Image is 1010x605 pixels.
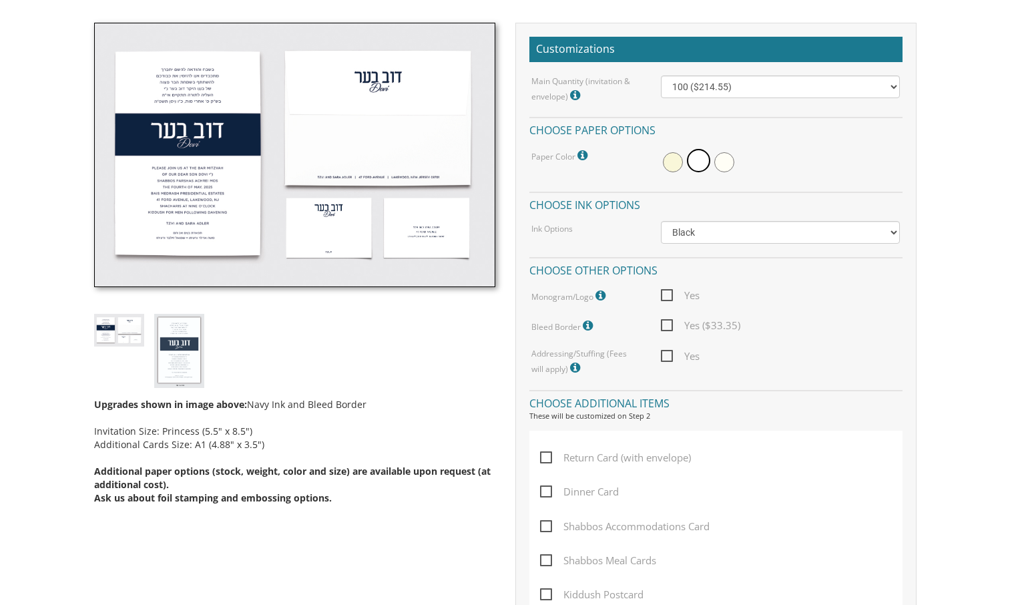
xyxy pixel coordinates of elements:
[529,117,903,140] h4: Choose paper options
[531,75,641,104] label: Main Quantity (invitation & envelope)
[540,586,644,603] span: Kiddush Postcard
[529,390,903,413] h4: Choose additional items
[531,223,573,234] label: Ink Options
[540,449,691,466] span: Return Card (with envelope)
[661,348,700,365] span: Yes
[531,287,609,305] label: Monogram/Logo
[529,257,903,280] h4: Choose other options
[661,287,700,304] span: Yes
[94,398,247,411] span: Upgrades shown in image above:
[94,491,332,504] span: Ask us about foil stamping and embossing options.
[531,348,641,377] label: Addressing/Stuffing (Fees will apply)
[94,465,491,491] span: Additional paper options (stock, weight, color and size) are available upon request (at additiona...
[540,518,710,535] span: Shabbos Accommodations Card
[540,552,656,569] span: Shabbos Meal Cards
[531,317,596,335] label: Bleed Border
[529,192,903,215] h4: Choose ink options
[94,388,495,505] div: Navy Ink and Bleed Border Invitation Size: Princess (5.5" x 8.5") Additional Cards Size: A1 (4.88...
[94,314,144,347] img: bminv-thumb-17.jpg
[154,314,204,388] img: no%20bleed%20samples-3.jpg
[94,23,495,287] img: bminv-thumb-17.jpg
[540,483,619,500] span: Dinner Card
[661,317,740,334] span: Yes ($33.35)
[529,37,903,62] h2: Customizations
[529,411,903,421] div: These will be customized on Step 2
[531,147,591,164] label: Paper Color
